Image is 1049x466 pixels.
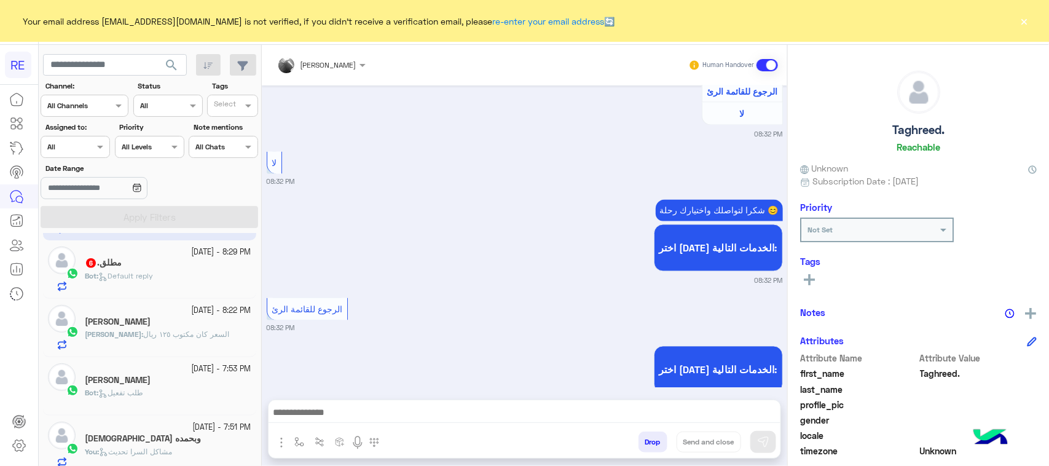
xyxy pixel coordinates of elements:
h6: Reachable [897,141,940,152]
small: Human Handover [702,60,754,70]
h5: أبو حور [85,375,151,385]
h5: Mahmoud [85,317,151,327]
label: Status [138,81,201,92]
span: locale [800,429,917,442]
b: : [85,447,99,456]
img: add [1025,308,1036,319]
b: : [85,271,98,280]
small: 08:32 PM [755,276,783,286]
b: : [85,388,98,397]
span: الرجوع للقائمة الرئ [272,304,342,315]
img: defaultAdmin.png [898,71,940,113]
button: Send and close [677,432,741,452]
label: Priority [119,122,183,133]
small: 08:32 PM [267,323,295,333]
span: لا [272,158,277,168]
span: last_name [800,383,917,396]
img: defaultAdmin.png [48,363,76,391]
b: : [85,330,143,339]
img: defaultAdmin.png [48,305,76,333]
span: 6 [86,258,96,268]
span: Unknown [800,162,848,175]
span: Attribute Value [920,352,1037,365]
label: Assigned to: [45,122,109,133]
span: [PERSON_NAME] [301,60,356,69]
img: make a call [369,438,379,448]
img: WhatsApp [66,384,79,397]
span: Attribute Name [800,352,917,365]
span: Your email address [EMAIL_ADDRESS][DOMAIN_NAME] is not verified, if you didn't receive a verifica... [23,15,615,28]
button: Trigger scenario [310,432,330,452]
img: WhatsApp [66,326,79,338]
label: Date Range [45,163,183,174]
img: notes [1005,309,1015,318]
span: Unknown [920,444,1037,457]
span: اختر [DATE] الخدمات التالية: [659,242,778,254]
h5: مطلق. [85,258,122,268]
label: Note mentions [194,122,257,133]
img: WhatsApp [66,267,79,280]
small: [DATE] - 7:51 PM [193,422,251,433]
h5: Taghreed. [892,123,945,137]
span: profile_pic [800,398,917,411]
span: اختر [DATE] الخدمات التالية: [659,364,778,376]
button: create order [330,432,350,452]
span: timezone [800,444,917,457]
small: 08:32 PM [267,177,295,187]
label: Tags [212,81,257,92]
img: Trigger scenario [315,437,324,447]
span: gender [800,414,917,427]
h6: Tags [800,256,1037,267]
b: Not Set [807,225,833,234]
small: [DATE] - 7:53 PM [192,363,251,375]
span: Bot [85,388,96,397]
span: first_name [800,367,917,380]
span: طلب تفعيل [98,388,143,397]
img: send attachment [274,435,289,450]
h6: Priority [800,202,832,213]
span: null [920,429,1037,442]
span: Default reply [98,271,153,280]
label: Channel: [45,81,127,92]
img: WhatsApp [66,443,79,455]
small: [DATE] - 8:22 PM [192,305,251,317]
div: Select [212,98,236,113]
img: create order [335,437,345,447]
img: select flow [294,437,304,447]
button: search [157,54,187,81]
button: Apply Filters [41,206,258,228]
button: Drop [638,432,667,452]
h5: سبحان الله وبحمده [85,433,201,444]
span: Subscription Date : [DATE] [812,175,919,188]
a: re-enter your email address [493,16,605,26]
h6: Attributes [800,335,844,346]
span: Bot [85,271,96,280]
span: Taghreed. [920,367,1037,380]
img: send voice note [350,435,365,450]
small: 08:32 PM [755,130,783,140]
p: 19/9/2025, 8:32 PM [656,200,783,221]
button: select flow [289,432,310,452]
span: الرجوع للقائمة الرئ [707,86,777,97]
img: defaultAdmin.png [48,422,76,449]
button: × [1018,15,1031,27]
span: null [920,414,1037,427]
img: send message [757,436,769,448]
span: مشاكل السرا تحديث [99,447,172,456]
div: RE [5,52,31,78]
h6: Notes [800,307,825,318]
img: defaultAdmin.png [48,247,76,274]
span: السعر كان مكتوب ١٢٥ ريال [143,330,229,339]
span: search [164,58,179,73]
small: [DATE] - 8:29 PM [192,247,251,258]
span: [PERSON_NAME] [85,330,141,339]
img: hulul-logo.png [969,417,1012,460]
span: لا [740,109,745,119]
span: You [85,447,97,456]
